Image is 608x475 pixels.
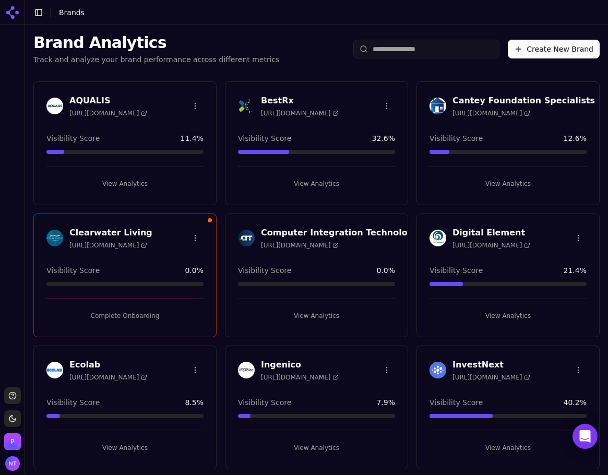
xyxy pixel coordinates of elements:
[430,362,446,378] img: InvestNext
[5,456,20,471] img: Nate Tower
[46,175,204,192] button: View Analytics
[573,424,598,449] div: Open Intercom Messenger
[452,94,595,107] h3: Cantey Foundation Specialists
[238,175,395,192] button: View Analytics
[46,397,100,408] span: Visibility Score
[261,109,339,117] span: [URL][DOMAIN_NAME]
[46,133,100,144] span: Visibility Score
[69,359,147,371] h3: Ecolab
[430,265,483,276] span: Visibility Score
[46,307,204,324] button: Complete Onboarding
[5,456,20,471] button: Open user button
[69,241,147,250] span: [URL][DOMAIN_NAME]
[46,98,63,114] img: AQUALIS
[69,227,152,239] h3: Clearwater Living
[238,133,291,144] span: Visibility Score
[238,440,395,456] button: View Analytics
[376,265,395,276] span: 0.0 %
[430,397,483,408] span: Visibility Score
[238,230,255,246] img: Computer Integration Technologies Inc.
[33,33,280,52] h1: Brand Analytics
[261,94,339,107] h3: BestRx
[238,98,255,114] img: BestRx
[564,397,587,408] span: 40.2 %
[261,373,339,382] span: [URL][DOMAIN_NAME]
[261,359,339,371] h3: Ingenico
[452,227,530,239] h3: Digital Element
[46,362,63,378] img: Ecolab
[185,397,204,408] span: 8.5 %
[33,54,280,65] p: Track and analyze your brand performance across different metrics
[59,8,85,17] span: Brands
[4,433,21,450] button: Open organization switcher
[564,133,587,144] span: 12.6 %
[430,440,587,456] button: View Analytics
[238,265,291,276] span: Visibility Score
[430,98,446,114] img: Cantey Foundation Specialists
[46,230,63,246] img: Clearwater Living
[59,7,85,18] nav: breadcrumb
[46,265,100,276] span: Visibility Score
[452,241,530,250] span: [URL][DOMAIN_NAME]
[69,109,147,117] span: [URL][DOMAIN_NAME]
[69,373,147,382] span: [URL][DOMAIN_NAME]
[69,94,147,107] h3: AQUALIS
[452,359,530,371] h3: InvestNext
[4,433,21,450] img: Perrill
[238,307,395,324] button: View Analytics
[238,397,291,408] span: Visibility Score
[261,227,447,239] h3: Computer Integration Technologies Inc.
[372,133,395,144] span: 32.6 %
[238,362,255,378] img: Ingenico
[261,241,339,250] span: [URL][DOMAIN_NAME]
[508,40,600,58] button: Create New Brand
[430,307,587,324] button: View Analytics
[181,133,204,144] span: 11.4 %
[452,109,530,117] span: [URL][DOMAIN_NAME]
[430,133,483,144] span: Visibility Score
[46,440,204,456] button: View Analytics
[430,175,587,192] button: View Analytics
[376,397,395,408] span: 7.9 %
[564,265,587,276] span: 21.4 %
[452,373,530,382] span: [URL][DOMAIN_NAME]
[185,265,204,276] span: 0.0 %
[430,230,446,246] img: Digital Element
